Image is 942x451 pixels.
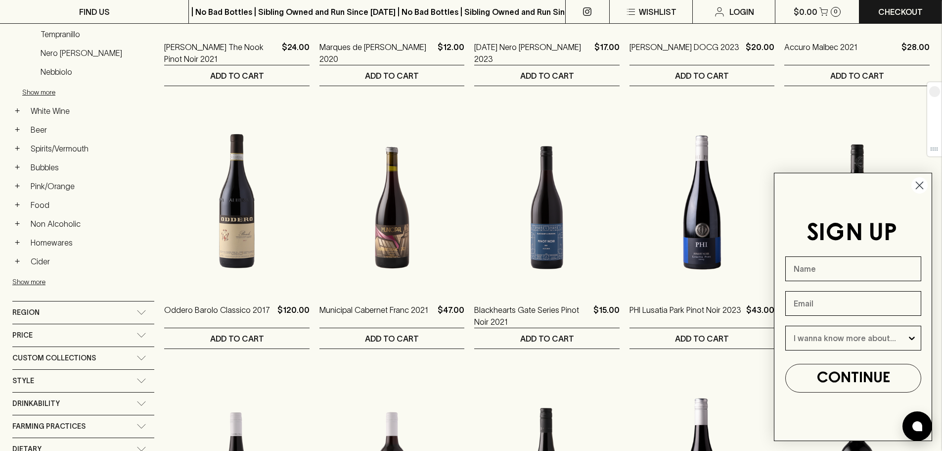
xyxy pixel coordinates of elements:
[594,41,620,65] p: $17.00
[474,41,590,65] a: [DATE] Nero [PERSON_NAME] 2023
[12,370,154,392] div: Style
[26,121,154,138] a: Beer
[629,116,775,289] img: PHI Lusatia Park Pinot Noir 2023
[164,304,270,328] a: Oddero Barolo Classico 2017
[12,162,22,172] button: +
[12,238,22,248] button: +
[12,272,142,292] button: Show more
[474,116,620,289] img: Blackhearts Gate Series Pinot Noir 2021
[26,102,154,119] a: White Wine
[520,70,574,82] p: ADD TO CART
[12,106,22,116] button: +
[164,116,310,289] img: Oddero Barolo Classico 2017
[474,65,620,86] button: ADD TO CART
[36,45,154,61] a: Nero [PERSON_NAME]
[319,116,465,289] img: Municipal Cabernet Franc 2021
[12,306,40,319] span: Region
[746,41,774,65] p: $20.00
[12,329,33,342] span: Price
[639,6,676,18] p: Wishlist
[210,70,264,82] p: ADD TO CART
[629,41,739,65] a: [PERSON_NAME] DOCG 2023
[675,333,729,345] p: ADD TO CART
[12,200,22,210] button: +
[164,41,278,65] a: [PERSON_NAME] The Nook Pinot Noir 2021
[629,65,775,86] button: ADD TO CART
[729,6,754,18] p: Login
[22,82,152,102] button: Show more
[593,304,620,328] p: $15.00
[794,326,907,350] input: I wanna know more about...
[746,304,774,328] p: $43.00
[785,256,921,281] input: Name
[12,256,22,266] button: +
[438,304,464,328] p: $47.00
[164,328,310,349] button: ADD TO CART
[784,116,930,289] img: Michael Hall Sang de Pigeon Shiraz 2024
[12,375,34,387] span: Style
[438,41,464,65] p: $12.00
[911,177,928,194] button: Close dialog
[12,393,154,415] div: Drinkability
[12,420,86,433] span: Farming Practices
[164,65,310,86] button: ADD TO CART
[474,304,589,328] a: Blackhearts Gate Series Pinot Noir 2021
[830,70,884,82] p: ADD TO CART
[764,163,942,451] div: FLYOUT Form
[36,26,154,43] a: Tempranillo
[277,304,310,328] p: $120.00
[26,140,154,157] a: Spirits/Vermouth
[12,398,60,410] span: Drinkability
[12,347,154,369] div: Custom Collections
[12,181,22,191] button: +
[12,415,154,438] div: Farming Practices
[12,144,22,153] button: +
[878,6,923,18] p: Checkout
[794,6,817,18] p: $0.00
[12,324,154,347] div: Price
[12,125,22,135] button: +
[26,197,154,213] a: Food
[319,304,428,328] a: Municipal Cabernet Franc 2021
[901,41,930,65] p: $28.00
[319,65,465,86] button: ADD TO CART
[26,253,154,270] a: Cider
[26,215,154,232] a: Non Alcoholic
[26,234,154,251] a: Homewares
[784,65,930,86] button: ADD TO CART
[474,328,620,349] button: ADD TO CART
[834,9,838,14] p: 0
[26,178,154,195] a: Pink/Orange
[26,159,154,176] a: Bubbles
[520,333,574,345] p: ADD TO CART
[365,70,419,82] p: ADD TO CART
[12,352,96,364] span: Custom Collections
[785,291,921,316] input: Email
[319,41,434,65] a: Marques de [PERSON_NAME] 2020
[319,328,465,349] button: ADD TO CART
[785,364,921,393] button: CONTINUE
[807,222,897,245] span: SIGN UP
[629,328,775,349] button: ADD TO CART
[79,6,110,18] p: FIND US
[365,333,419,345] p: ADD TO CART
[912,421,922,431] img: bubble-icon
[282,41,310,65] p: $24.00
[210,333,264,345] p: ADD TO CART
[629,304,741,328] a: PHI Lusatia Park Pinot Noir 2023
[12,301,154,324] div: Region
[675,70,729,82] p: ADD TO CART
[784,41,857,65] a: Accuro Malbec 2021
[36,63,154,80] a: Nebbiolo
[907,326,917,350] button: Show Options
[12,219,22,229] button: +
